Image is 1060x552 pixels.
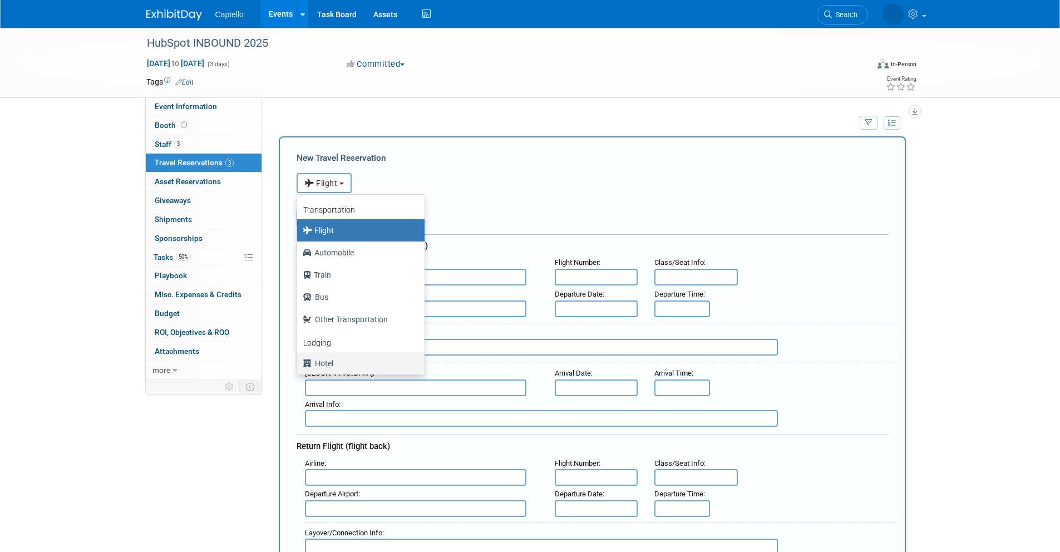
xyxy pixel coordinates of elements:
[146,116,262,135] a: Booth
[303,205,355,214] b: Transportation
[155,102,217,111] span: Event Information
[297,198,425,219] a: Transportation
[146,154,262,172] a: Travel Reservations3
[297,331,425,352] a: Lodging
[784,11,810,19] span: Search
[304,179,338,188] span: Flight
[146,9,202,21] img: ExhibitDay
[886,76,916,82] div: Event Rating
[303,338,331,347] b: Lodging
[305,490,358,498] span: Departure Airport
[802,58,917,75] div: Event Format
[225,159,234,167] span: 3
[303,221,413,239] label: Flight
[343,58,409,70] button: Committed
[146,58,205,68] span: [DATE] [DATE]
[654,290,705,298] small: :
[555,459,600,467] small: :
[146,76,194,87] td: Tags
[176,253,191,261] span: 50%
[297,441,390,451] span: Return Flight (flight back)
[146,248,262,267] a: Tasks50%
[865,120,872,127] i: Filter by Traveler
[654,490,705,498] small: :
[146,135,262,154] a: Staff3
[555,490,604,498] small: :
[303,244,413,262] label: Automobile
[305,529,384,537] small: :
[155,158,234,167] span: Travel Reservations
[6,4,575,16] body: Rich Text Area. Press ALT-0 for help.
[654,369,693,377] small: :
[654,459,706,467] small: :
[297,173,352,193] button: Flight
[143,33,851,53] div: HubSpot INBOUND 2025
[170,59,181,68] span: to
[239,379,262,394] td: Toggle Event Tabs
[152,366,170,374] span: more
[555,290,603,298] span: Departure Date
[303,354,413,372] label: Hotel
[890,60,916,68] div: In-Person
[146,229,262,248] a: Sponsorships
[155,215,192,224] span: Shipments
[305,490,360,498] small: :
[555,369,591,377] span: Arrival Date
[206,61,230,68] span: (3 days)
[297,193,888,210] div: Booking Confirmation Number:
[303,310,413,328] label: Other Transportation
[555,258,599,267] span: Flight Number
[155,271,187,280] span: Playbook
[155,309,180,318] span: Budget
[305,400,341,408] small: :
[305,529,382,537] span: Layover/Connection Info
[155,121,189,130] span: Booth
[654,258,706,267] small: :
[215,10,244,19] span: Captello
[174,140,183,148] span: 3
[146,285,262,304] a: Misc. Expenses & Credits
[297,152,888,164] div: New Travel Reservation
[555,369,593,377] small: :
[155,140,183,149] span: Staff
[555,258,600,267] small: :
[303,288,413,306] label: Bus
[155,234,203,243] span: Sponsorships
[654,290,703,298] span: Departure Time
[175,78,194,86] a: Edit
[555,290,604,298] small: :
[305,400,339,408] span: Arrival Info
[155,290,241,299] span: Misc. Expenses & Credits
[155,347,199,356] span: Attachments
[305,459,326,467] small: :
[555,490,603,498] span: Departure Date
[154,253,191,262] span: Tasks
[146,210,262,229] a: Shipments
[654,258,704,267] span: Class/Seat Info
[146,323,262,342] a: ROI, Objectives & ROO
[146,191,262,210] a: Giveaways
[769,5,820,24] a: Search
[303,266,413,284] label: Train
[305,459,324,467] span: Airline
[179,121,189,129] span: Booth not reserved yet
[555,459,599,467] span: Flight Number
[146,97,262,116] a: Event Information
[654,459,704,467] span: Class/Seat Info
[877,60,889,68] img: Format-Inperson.png
[146,172,262,191] a: Asset Reservations
[835,6,904,18] img: Mackenzie Hood
[220,379,239,394] td: Personalize Event Tab Strip
[155,196,191,205] span: Giveaways
[654,369,692,377] span: Arrival Time
[155,177,221,186] span: Asset Reservations
[654,490,703,498] span: Departure Time
[146,267,262,285] a: Playbook
[146,342,262,361] a: Attachments
[155,328,229,337] span: ROI, Objectives & ROO
[146,361,262,379] a: more
[146,304,262,323] a: Budget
